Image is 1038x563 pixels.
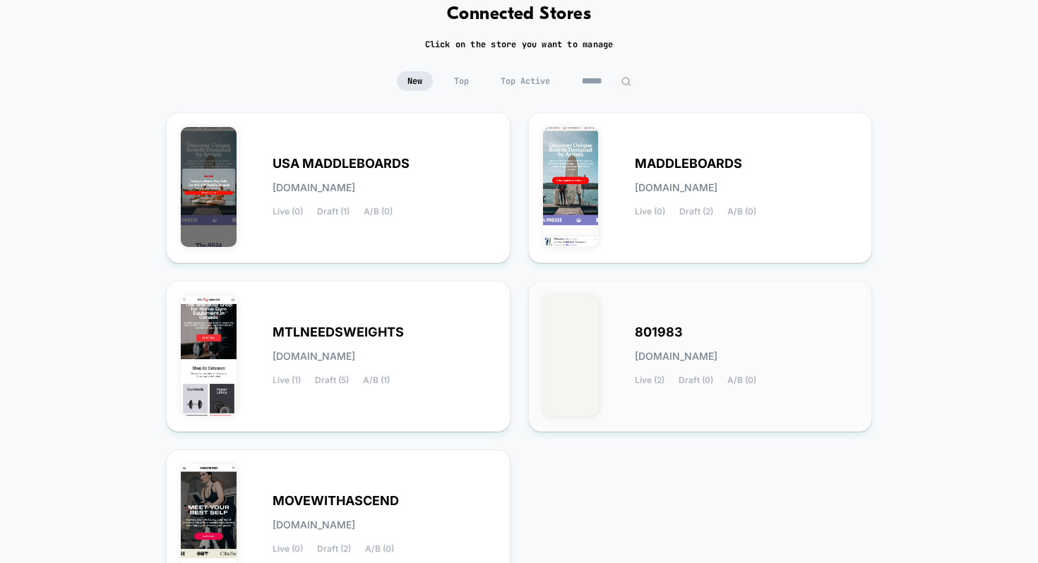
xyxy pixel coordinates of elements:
span: [DOMAIN_NAME] [273,351,355,361]
span: USA MADDLEBOARDS [273,159,410,169]
img: MTLNEEDSWEIGHTS [181,296,237,416]
span: [DOMAIN_NAME] [273,520,355,530]
img: edit [621,76,631,87]
span: Live (0) [635,207,665,217]
span: Draft (1) [317,207,350,217]
span: New [397,71,433,91]
span: Top [443,71,479,91]
h2: Click on the store you want to manage [425,39,614,50]
span: Draft (2) [317,544,351,554]
span: Draft (5) [315,375,349,385]
span: A/B (0) [365,544,394,554]
img: USA_MADDLEBOARDS [181,127,237,247]
img: 801983 [543,296,599,416]
span: MOVEWITHASCEND [273,496,399,506]
span: A/B (0) [364,207,393,217]
span: Live (2) [635,375,664,385]
span: Live (0) [273,544,303,554]
span: [DOMAIN_NAME] [635,351,717,361]
span: MADDLEBOARDS [635,159,742,169]
span: A/B (0) [727,207,756,217]
span: MTLNEEDSWEIGHTS [273,327,404,337]
h1: Connected Stores [447,4,592,25]
span: Live (0) [273,207,303,217]
span: Draft (0) [679,375,713,385]
span: [DOMAIN_NAME] [635,183,717,193]
span: 801983 [635,327,683,337]
span: Top Active [490,71,561,91]
span: A/B (1) [363,375,390,385]
img: MADDLEBOARDS [543,127,599,247]
span: [DOMAIN_NAME] [273,183,355,193]
span: Draft (2) [679,207,713,217]
span: Live (1) [273,375,301,385]
span: A/B (0) [727,375,756,385]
